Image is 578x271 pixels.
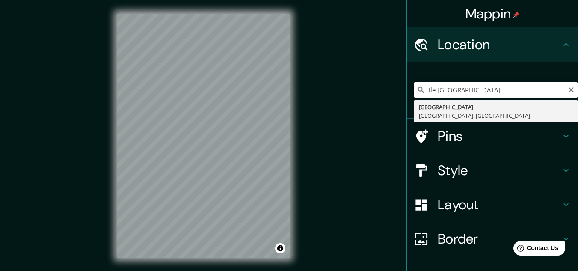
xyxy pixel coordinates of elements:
div: Location [407,27,578,62]
h4: Location [438,36,561,53]
h4: Border [438,230,561,247]
div: Border [407,222,578,256]
h4: Layout [438,196,561,213]
div: Pins [407,119,578,153]
iframe: Help widget launcher [502,238,569,262]
h4: Pins [438,128,561,145]
input: Pick your city or area [414,82,578,98]
canvas: Map [117,14,290,258]
div: Layout [407,188,578,222]
h4: Mappin [465,5,520,22]
div: Style [407,153,578,188]
h4: Style [438,162,561,179]
button: Toggle attribution [275,243,285,253]
img: pin-icon.png [513,12,519,18]
button: Clear [568,85,575,93]
div: [GEOGRAPHIC_DATA], [GEOGRAPHIC_DATA] [419,111,573,120]
div: [GEOGRAPHIC_DATA] [419,103,573,111]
